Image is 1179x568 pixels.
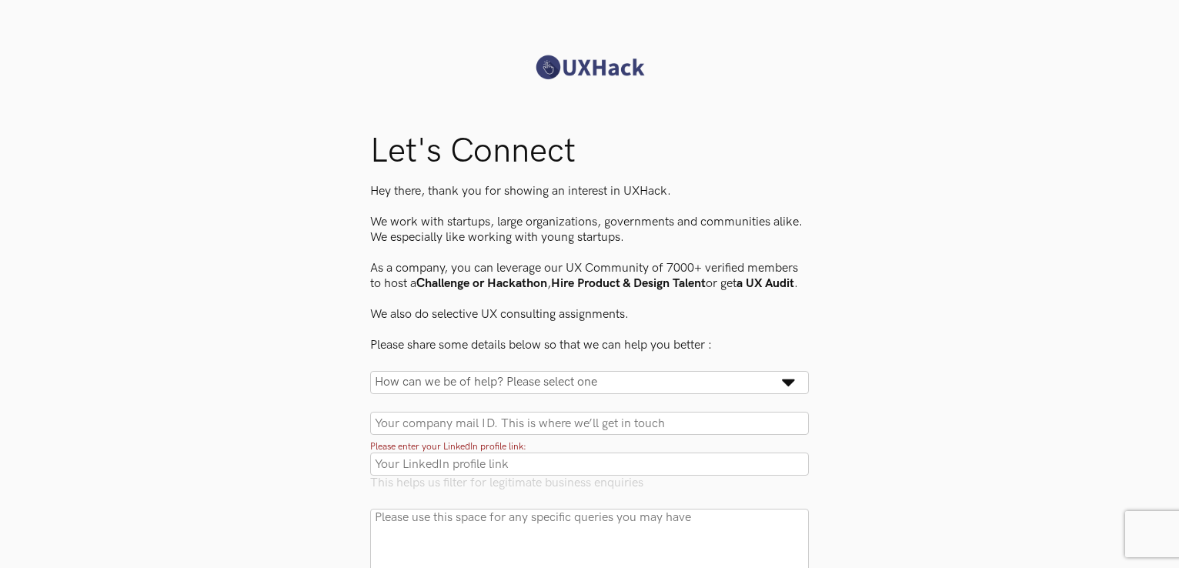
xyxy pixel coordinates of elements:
strong: a UX Audit [736,276,794,291]
input: Please fill this field [370,412,809,435]
strong: Hire Product & Design Talent [551,276,706,291]
h3: Hey there, thank you for showing an interest in UXHack. We work with startups, large organization... [370,184,809,353]
img: UXHack Logo [532,54,647,81]
h1: Let's Connect [370,130,809,172]
label: Please enter your LinkedIn profile link: [370,441,809,453]
span: This helps us filter for legitimate business enquiries [370,476,643,490]
strong: Challenge or Hackathon [416,276,547,291]
input: Please fill this field [370,453,809,476]
select: Please fill this field [370,371,809,394]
